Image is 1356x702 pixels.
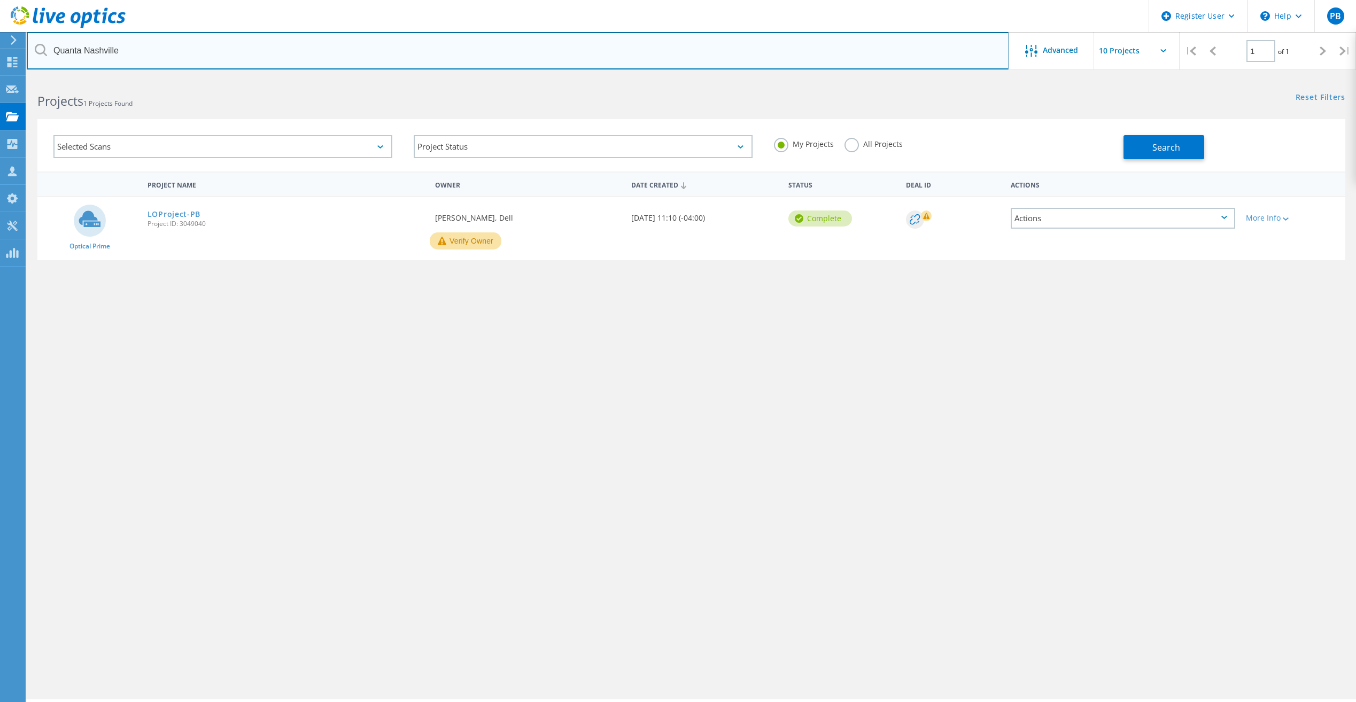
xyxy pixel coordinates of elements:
[1278,47,1289,56] span: of 1
[1005,174,1241,194] div: Actions
[1152,142,1180,153] span: Search
[1123,135,1204,159] button: Search
[430,232,501,249] button: Verify Owner
[69,243,110,249] span: Optical Prime
[788,210,852,227] div: Complete
[1180,32,1202,70] div: |
[1334,32,1356,70] div: |
[11,22,126,30] a: Live Optics Dashboard
[844,138,903,148] label: All Projects
[148,210,200,218] a: LOProject-PB
[142,174,430,194] div: Project Name
[148,221,424,227] span: Project ID: 3049040
[430,174,626,194] div: Owner
[774,138,834,148] label: My Projects
[626,197,783,232] div: [DATE] 11:10 (-04:00)
[27,32,1009,69] input: Search projects by name, owner, ID, company, etc
[37,92,83,110] b: Projects
[783,174,901,194] div: Status
[1330,12,1341,20] span: PB
[901,174,1005,194] div: Deal Id
[83,99,133,108] span: 1 Projects Found
[1296,93,1345,103] a: Reset Filters
[1260,11,1270,21] svg: \n
[1043,46,1078,54] span: Advanced
[430,197,626,232] div: [PERSON_NAME], Dell
[626,174,783,194] div: Date Created
[53,135,392,158] div: Selected Scans
[1011,208,1235,229] div: Actions
[1246,214,1340,222] div: More Info
[414,135,753,158] div: Project Status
